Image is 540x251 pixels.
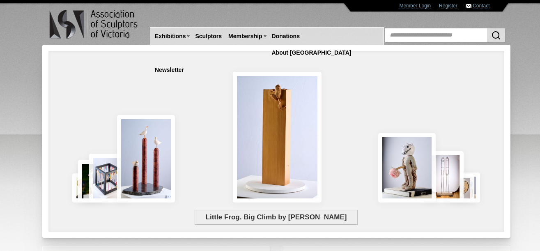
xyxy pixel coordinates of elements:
a: About [GEOGRAPHIC_DATA] [269,45,355,60]
a: Member Login [399,3,431,9]
a: Sculptors [192,29,225,44]
a: Newsletter [152,62,187,78]
a: Contact [473,3,489,9]
img: Search [491,30,501,40]
img: Waiting together for the Home coming [459,173,480,203]
a: Exhibitions [152,29,189,44]
a: Register [439,3,457,9]
span: Little Frog. Big Climb by [PERSON_NAME] [195,210,358,225]
img: Swingers [426,151,464,203]
img: Little Frog. Big Climb [233,72,322,203]
a: Donations [269,29,303,44]
img: Let There Be Light [378,133,436,203]
img: Rising Tides [117,115,175,203]
a: Membership [225,29,265,44]
img: Contact ASV [466,4,471,8]
img: logo.png [49,8,139,41]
